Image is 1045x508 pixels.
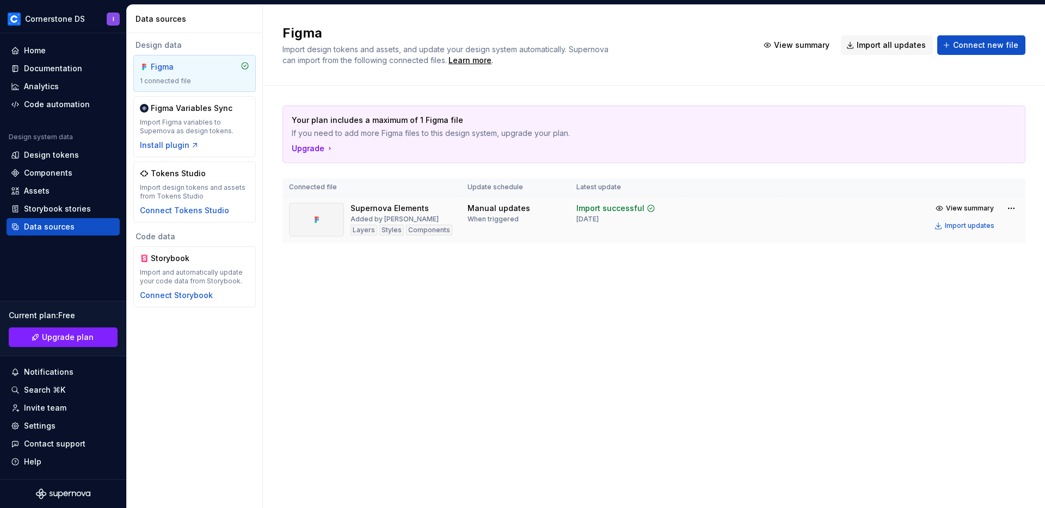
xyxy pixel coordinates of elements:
div: Documentation [24,63,82,74]
div: Supernova Elements [351,203,429,214]
div: Added by [PERSON_NAME] [351,215,439,224]
div: When triggered [468,215,519,224]
span: Import all updates [857,40,926,51]
div: 1 connected file [140,77,249,85]
span: View summary [774,40,829,51]
th: Update schedule [461,178,570,196]
button: Contact support [7,435,120,453]
div: Import design tokens and assets from Tokens Studio [140,183,249,201]
div: Search ⌘K [24,385,65,395]
div: Import and automatically update your code data from Storybook. [140,268,249,286]
div: Design tokens [24,150,79,160]
p: If you need to add more Figma files to this design system, upgrade your plan. [292,128,940,139]
div: Storybook [151,253,203,264]
a: Settings [7,417,120,435]
a: Invite team [7,399,120,417]
a: Tokens StudioImport design tokens and assets from Tokens StudioConnect Tokens Studio [133,162,256,222]
a: Storybook stories [7,200,120,218]
a: Home [7,42,120,59]
a: Assets [7,182,120,200]
div: Settings [24,420,56,431]
div: Layers [351,225,377,236]
button: View summary [931,201,999,216]
div: Data sources [24,221,75,232]
button: Connect new file [937,35,1025,55]
div: Import updates [945,221,994,230]
div: Figma [151,61,203,72]
button: Help [7,453,120,470]
div: Data sources [136,14,258,24]
th: Connected file [282,178,461,196]
p: Your plan includes a maximum of 1 Figma file [292,115,940,126]
a: Code automation [7,96,120,113]
div: Invite team [24,402,66,413]
button: View summary [758,35,837,55]
div: Assets [24,185,50,196]
div: Notifications [24,367,73,377]
div: Cornerstone DS [25,14,85,24]
span: . [447,57,493,65]
div: Components [24,168,72,178]
button: Install plugin [140,140,199,151]
button: Cornerstone DSI [2,7,124,30]
button: Upgrade plan [9,327,118,347]
div: Import successful [576,203,644,214]
div: Current plan : Free [9,310,118,321]
a: StorybookImport and automatically update your code data from Storybook.Connect Storybook [133,246,256,307]
a: Design tokens [7,146,120,164]
button: Upgrade [292,143,334,154]
span: View summary [946,204,994,213]
svg: Supernova Logo [36,488,90,499]
div: Styles [379,225,404,236]
a: Components [7,164,120,182]
div: Code data [133,231,256,242]
div: Design data [133,40,256,51]
div: Home [24,45,46,56]
a: Analytics [7,78,120,95]
th: Latest update [570,178,683,196]
a: Data sources [7,218,120,236]
div: Figma Variables Sync [151,103,232,114]
a: Documentation [7,60,120,77]
div: Help [24,456,41,467]
span: Import design tokens and assets, and update your design system automatically. Supernova can impor... [282,45,611,65]
a: Learn more [448,55,491,66]
div: Storybook stories [24,203,91,214]
span: Connect new file [953,40,1018,51]
button: Import updates [931,218,999,233]
div: Design system data [9,133,73,141]
span: Upgrade plan [42,332,94,343]
div: Manual updates [468,203,530,214]
div: Code automation [24,99,90,110]
div: Components [406,225,452,236]
button: Import all updates [841,35,933,55]
div: [DATE] [576,215,599,224]
div: Import Figma variables to Supernova as design tokens. [140,118,249,135]
a: Figma Variables SyncImport Figma variables to Supernova as design tokens.Install plugin [133,96,256,157]
div: Analytics [24,81,59,92]
div: I [113,15,114,23]
button: Search ⌘K [7,381,120,399]
button: Connect Tokens Studio [140,205,229,216]
div: Contact support [24,438,85,449]
div: Tokens Studio [151,168,206,179]
button: Connect Storybook [140,290,213,301]
h2: Figma [282,24,745,42]
button: Notifications [7,363,120,381]
a: Figma1 connected file [133,55,256,92]
img: c3019341-c077-43c8-8ea9-c5cf61c45a31.png [8,13,21,26]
